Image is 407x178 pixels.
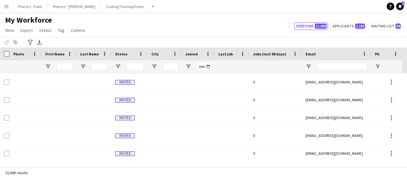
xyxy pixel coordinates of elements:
button: Open Filter Menu [375,64,381,69]
input: Row Selection is disabled for this row (unchecked) [4,97,10,103]
span: Email [306,52,316,56]
input: Row Selection is disabled for this row (unchecked) [4,79,10,85]
div: 0 [249,127,302,144]
input: Email Filter Input [317,63,367,70]
input: Joined Filter Input [197,63,211,70]
button: Open Filter Menu [45,64,51,69]
span: First Name [45,52,65,56]
a: View [3,26,17,34]
button: Open Filter Menu [80,64,86,69]
a: Comms [68,26,88,34]
span: Tag [58,27,65,33]
a: 1 [396,3,404,10]
span: Phone [375,52,386,56]
span: City [151,52,159,56]
div: [EMAIL_ADDRESS][DOMAIN_NAME] [302,109,371,126]
div: 0 [249,109,302,126]
button: Open Filter Menu [115,64,121,69]
a: Tag [55,26,67,34]
app-action-btn: Export XLSX [36,39,43,46]
span: Invited [115,98,135,103]
span: 11,408 [315,24,327,29]
input: City Filter Input [163,63,178,70]
input: First Name Filter Input [57,63,72,70]
button: Open Filter Menu [151,64,157,69]
input: Row Selection is disabled for this row (unchecked) [4,115,10,121]
button: Everyone11,408 [294,22,328,30]
span: 2,183 [355,24,365,29]
span: Invited [115,133,135,138]
span: 68 [396,24,401,29]
div: 0 [249,73,302,91]
span: Invited [115,151,135,156]
input: Row Selection is disabled for this row (unchecked) [4,133,10,139]
button: Promo 2 - [PERSON_NAME] [48,0,101,13]
input: Status Filter Input [127,63,144,70]
input: Row Selection is disabled for this row (unchecked) [4,151,10,156]
span: Joined [185,52,198,56]
a: Status [37,26,54,34]
app-action-btn: Advanced filters [26,39,34,46]
div: [EMAIL_ADDRESS][DOMAIN_NAME] [302,91,371,109]
div: [EMAIL_ADDRESS][DOMAIN_NAME] [302,73,371,91]
button: Open Filter Menu [185,64,191,69]
span: Jobs (last 90 days) [253,52,286,56]
a: Export [18,26,35,34]
button: Promo 1 - Faith [13,0,48,13]
span: My Workforce [5,15,52,25]
div: [EMAIL_ADDRESS][DOMAIN_NAME] [302,127,371,144]
button: Waiting list68 [369,22,402,30]
div: 0 [249,145,302,162]
span: Status [115,52,128,56]
button: Casting/Training Dates [101,0,149,13]
span: Last job [218,52,233,56]
span: Photo [13,52,24,56]
div: [EMAIL_ADDRESS][DOMAIN_NAME] [302,145,371,162]
button: Applicants2,183 [330,22,366,30]
span: 1 [402,2,404,6]
span: Status [39,27,52,33]
span: View [5,27,14,33]
span: Comms [71,27,85,33]
span: Export [20,27,33,33]
span: Last Name [80,52,99,56]
button: Open Filter Menu [306,64,311,69]
span: Invited [115,80,135,85]
span: Invited [115,116,135,120]
div: 0 [249,91,302,109]
input: Last Name Filter Input [92,63,107,70]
